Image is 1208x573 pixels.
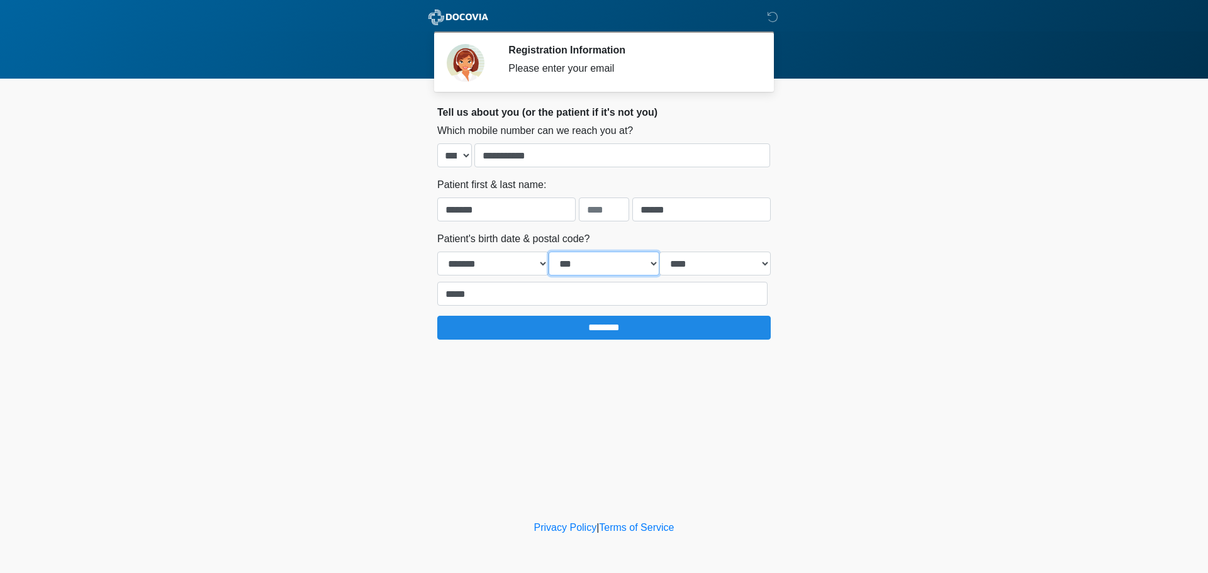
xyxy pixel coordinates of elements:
img: ABC Med Spa- GFEase Logo [425,9,492,25]
h2: Registration Information [508,44,752,56]
label: Patient first & last name: [437,177,546,192]
a: Privacy Policy [534,522,597,533]
label: Which mobile number can we reach you at? [437,123,633,138]
label: Patient's birth date & postal code? [437,231,590,247]
a: Terms of Service [599,522,674,533]
h2: Tell us about you (or the patient if it's not you) [437,106,771,118]
div: Please enter your email [508,61,752,76]
a: | [596,522,599,533]
img: Agent Avatar [447,44,484,82]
